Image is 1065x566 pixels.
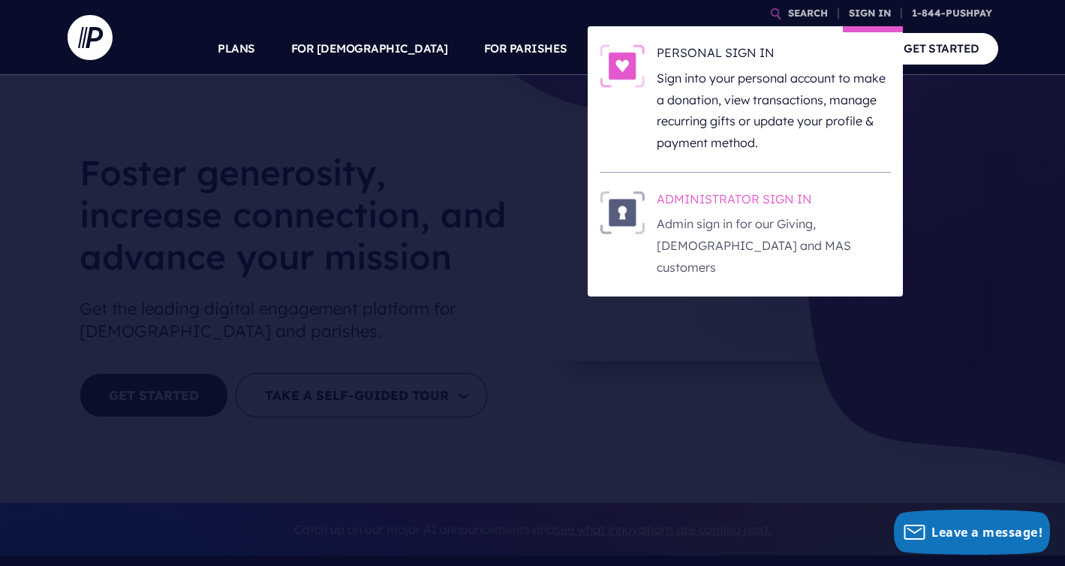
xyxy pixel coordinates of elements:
button: Leave a message! [894,510,1050,555]
a: COMPANY [794,23,850,75]
h6: PERSONAL SIGN IN [657,44,891,67]
img: PERSONAL SIGN IN - Illustration [600,44,645,88]
a: PLANS [218,23,255,75]
span: Leave a message! [931,524,1042,540]
a: SOLUTIONS [603,23,670,75]
a: GET STARTED [885,33,998,64]
a: FOR [DEMOGRAPHIC_DATA] [291,23,448,75]
a: ADMINISTRATOR SIGN IN - Illustration ADMINISTRATOR SIGN IN Admin sign in for our Giving, [DEMOGRA... [600,191,891,278]
a: FOR PARISHES [484,23,567,75]
p: Sign into your personal account to make a donation, view transactions, manage recurring gifts or ... [657,68,891,154]
a: EXPLORE [705,23,758,75]
img: ADMINISTRATOR SIGN IN - Illustration [600,191,645,234]
p: Admin sign in for our Giving, [DEMOGRAPHIC_DATA] and MAS customers [657,213,891,278]
a: PERSONAL SIGN IN - Illustration PERSONAL SIGN IN Sign into your personal account to make a donati... [600,44,891,154]
h6: ADMINISTRATOR SIGN IN [657,191,891,213]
